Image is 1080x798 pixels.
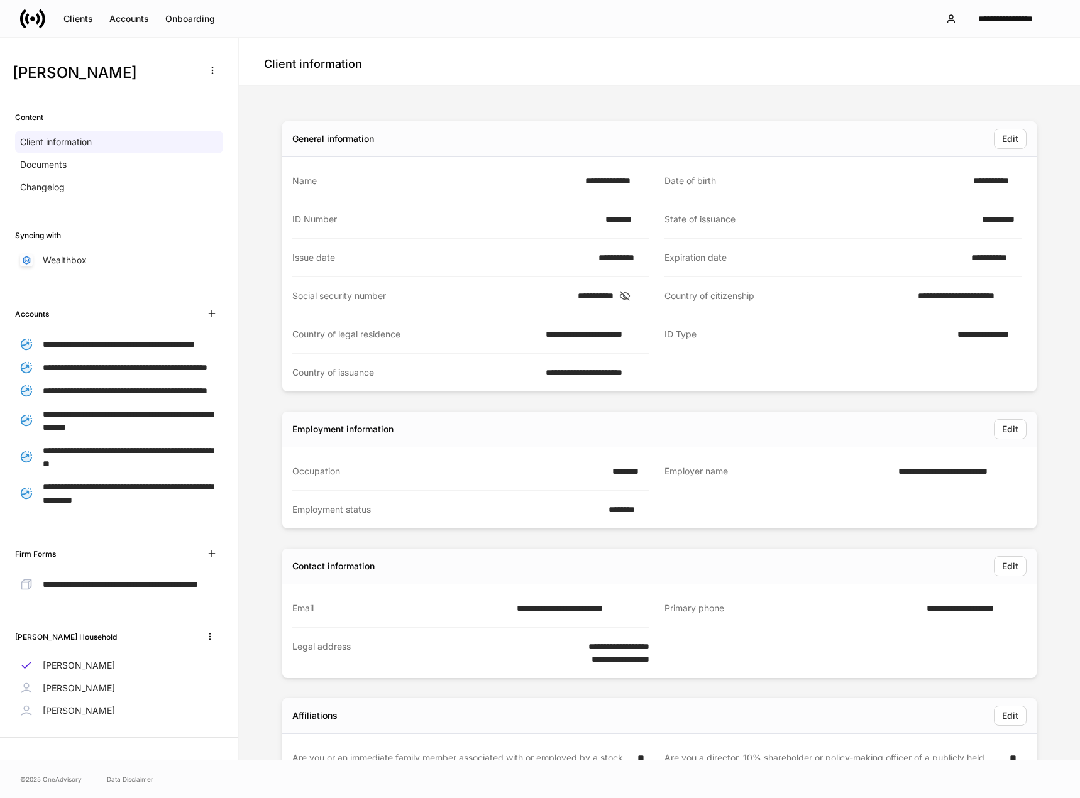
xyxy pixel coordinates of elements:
[664,290,910,302] div: Country of citizenship
[15,131,223,153] a: Client information
[15,548,56,560] h6: Firm Forms
[664,175,966,187] div: Date of birth
[15,229,61,241] h6: Syncing with
[292,328,538,341] div: Country of legal residence
[63,14,93,23] div: Clients
[664,328,950,341] div: ID Type
[43,254,87,266] p: Wealthbox
[292,560,375,572] div: Contact information
[15,111,43,123] h6: Content
[1002,562,1018,571] div: Edit
[292,290,570,302] div: Social security number
[15,249,223,271] a: Wealthbox
[101,9,157,29] button: Accounts
[109,14,149,23] div: Accounts
[13,63,194,83] h3: [PERSON_NAME]
[994,556,1027,576] button: Edit
[994,706,1027,726] button: Edit
[292,133,374,145] div: General information
[15,153,223,176] a: Documents
[664,251,964,264] div: Expiration date
[43,682,115,694] p: [PERSON_NAME]
[43,704,115,717] p: [PERSON_NAME]
[107,774,153,784] a: Data Disclaimer
[15,654,223,677] a: [PERSON_NAME]
[292,602,509,615] div: Email
[20,158,67,171] p: Documents
[20,774,82,784] span: © 2025 OneAdvisory
[292,366,538,379] div: Country of issuance
[292,175,578,187] div: Name
[292,709,338,722] div: Affiliations
[292,423,394,435] div: Employment information
[15,631,117,643] h6: [PERSON_NAME] Household
[292,503,601,516] div: Employment status
[20,136,92,148] p: Client information
[292,465,605,478] div: Occupation
[292,213,598,226] div: ID Number
[292,640,558,665] div: Legal address
[15,308,49,320] h6: Accounts
[55,9,101,29] button: Clients
[1002,425,1018,434] div: Edit
[157,9,223,29] button: Onboarding
[664,602,919,615] div: Primary phone
[15,176,223,199] a: Changelog
[1002,711,1018,720] div: Edit
[664,213,974,226] div: State of issuance
[20,181,65,194] p: Changelog
[43,659,115,672] p: [PERSON_NAME]
[15,677,223,699] a: [PERSON_NAME]
[264,57,362,72] h4: Client information
[165,14,215,23] div: Onboarding
[292,752,630,789] div: Are you or an immediate family member associated with or employed by a stock exchange, member fir...
[15,699,223,722] a: [PERSON_NAME]
[994,129,1027,149] button: Edit
[664,465,891,478] div: Employer name
[994,419,1027,439] button: Edit
[664,752,1002,789] div: Are you a director, 10% shareholder or policy-making officer of a publicly held company?
[1002,134,1018,143] div: Edit
[292,251,591,264] div: Issue date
